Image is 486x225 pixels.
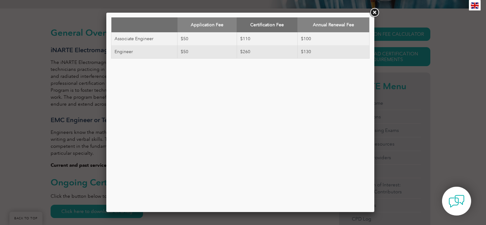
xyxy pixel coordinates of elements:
[297,17,369,32] th: Annual Renewal Fee
[178,32,237,45] td: $50
[237,45,297,59] td: $260
[449,193,464,209] img: contact-chat.png
[111,32,178,45] td: Associate Engineer
[237,32,297,45] td: $110
[237,17,297,32] th: Certification Fee
[471,3,479,9] img: en
[297,32,369,45] td: $100
[111,45,178,59] td: Engineer
[369,7,380,18] a: Close
[178,17,237,32] th: Application Fee
[297,45,369,59] td: $130
[178,45,237,59] td: $50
